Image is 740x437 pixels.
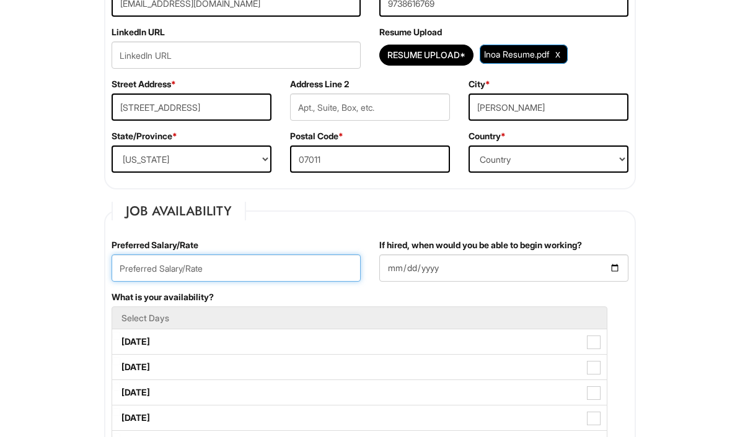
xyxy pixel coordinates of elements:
[379,26,442,38] label: Resume Upload
[290,130,343,142] label: Postal Code
[484,49,549,59] span: Inoa Resume.pdf
[112,239,198,251] label: Preferred Salary/Rate
[112,130,177,142] label: State/Province
[290,78,349,90] label: Address Line 2
[469,93,628,121] input: City
[469,145,628,173] select: Country
[112,355,607,379] label: [DATE]
[112,93,271,121] input: Street Address
[112,380,607,405] label: [DATE]
[112,145,271,173] select: State/Province
[379,45,474,66] button: Resume Upload*Resume Upload*
[112,26,165,38] label: LinkedIn URL
[290,145,450,173] input: Postal Code
[552,46,563,63] a: Clear Uploaded File
[112,291,214,303] label: What is your availability?
[112,254,361,282] input: Preferred Salary/Rate
[469,78,490,90] label: City
[121,313,597,322] h5: Select Days
[112,329,607,354] label: [DATE]
[379,239,582,251] label: If hired, when would you be able to begin working?
[112,78,176,90] label: Street Address
[112,41,361,69] input: LinkedIn URL
[112,202,246,220] legend: Job Availability
[469,130,506,142] label: Country
[290,93,450,121] input: Apt., Suite, Box, etc.
[112,405,607,430] label: [DATE]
